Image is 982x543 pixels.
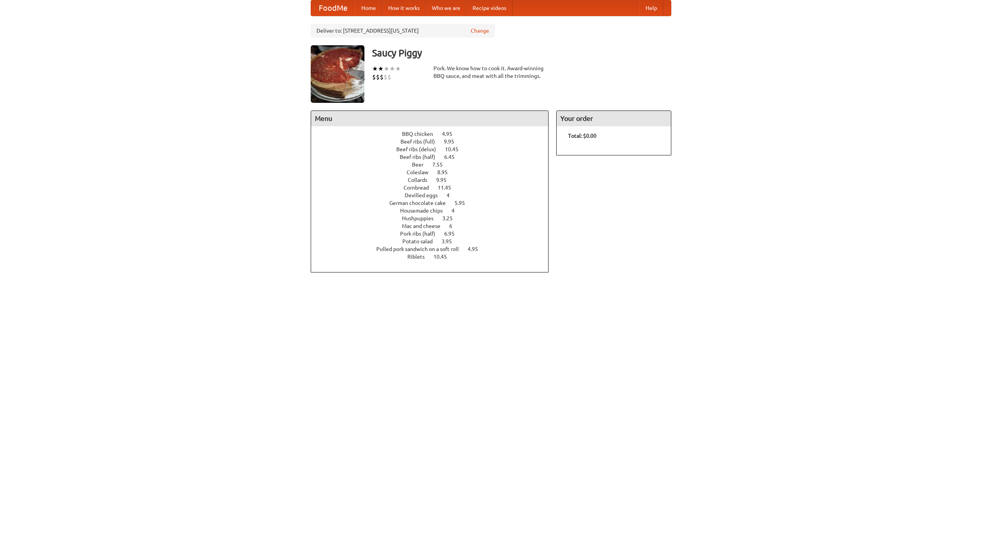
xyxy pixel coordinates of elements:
span: Coleslaw [407,169,436,175]
a: Devilled eggs 4 [405,192,464,198]
a: FoodMe [311,0,355,16]
img: angular.jpg [311,45,364,103]
li: $ [372,73,376,81]
span: 5.95 [455,200,473,206]
span: Pork ribs (half) [400,231,443,237]
a: German chocolate cake 5.95 [389,200,479,206]
span: 4 [447,192,457,198]
span: Riblets [407,254,432,260]
span: Beef ribs (full) [400,139,443,145]
a: Help [639,0,663,16]
a: Housemade chips 4 [400,208,469,214]
a: Beef ribs (full) 9.95 [400,139,468,145]
a: BBQ chicken 4.95 [402,131,466,137]
span: 9.95 [444,139,462,145]
li: ★ [372,64,378,73]
span: 3.25 [442,215,460,221]
h4: Menu [311,111,548,126]
li: ★ [378,64,384,73]
a: Cornbread 11.45 [404,185,465,191]
span: 10.45 [433,254,455,260]
span: Beef ribs (delux) [396,146,444,152]
li: $ [376,73,380,81]
li: $ [387,73,391,81]
span: 8.95 [437,169,455,175]
li: ★ [395,64,401,73]
span: Cornbread [404,185,437,191]
span: 9.95 [436,177,454,183]
li: $ [380,73,384,81]
a: Change [471,27,489,35]
span: 4 [451,208,462,214]
span: Mac and cheese [402,223,448,229]
div: Pork. We know how to cook it. Award-winning BBQ sauce, and meat with all the trimmings. [433,64,549,80]
a: Hushpuppies 3.25 [402,215,467,221]
li: ★ [389,64,395,73]
a: Beef ribs (half) 6.45 [400,154,469,160]
span: BBQ chicken [402,131,441,137]
a: Who we are [426,0,466,16]
span: Potato salad [402,238,440,244]
a: Mac and cheese 6 [402,223,466,229]
span: Hushpuppies [402,215,441,221]
a: Home [355,0,382,16]
b: Total: $0.00 [568,133,596,139]
a: Collards 9.95 [408,177,461,183]
a: Coleslaw 8.95 [407,169,462,175]
span: 11.45 [438,185,459,191]
span: Beef ribs (half) [400,154,443,160]
li: $ [384,73,387,81]
span: 7.55 [432,162,450,168]
a: Pork ribs (half) 6.95 [400,231,469,237]
span: 6 [449,223,460,229]
a: Beer 7.55 [412,162,457,168]
div: Deliver to: [STREET_ADDRESS][US_STATE] [311,24,495,38]
a: Riblets 10.45 [407,254,461,260]
li: ★ [384,64,389,73]
span: 3.95 [442,238,460,244]
a: Potato salad 3.95 [402,238,466,244]
span: 10.45 [445,146,466,152]
span: 6.45 [444,154,462,160]
span: 6.95 [444,231,462,237]
span: Devilled eggs [405,192,445,198]
a: How it works [382,0,426,16]
span: Pulled pork sandwich on a soft roll [376,246,466,252]
h4: Your order [557,111,671,126]
span: Beer [412,162,431,168]
a: Beef ribs (delux) 10.45 [396,146,473,152]
span: 4.95 [468,246,486,252]
h3: Saucy Piggy [372,45,671,61]
span: Housemade chips [400,208,450,214]
span: 4.95 [442,131,460,137]
span: German chocolate cake [389,200,453,206]
a: Pulled pork sandwich on a soft roll 4.95 [376,246,492,252]
a: Recipe videos [466,0,512,16]
span: Collards [408,177,435,183]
